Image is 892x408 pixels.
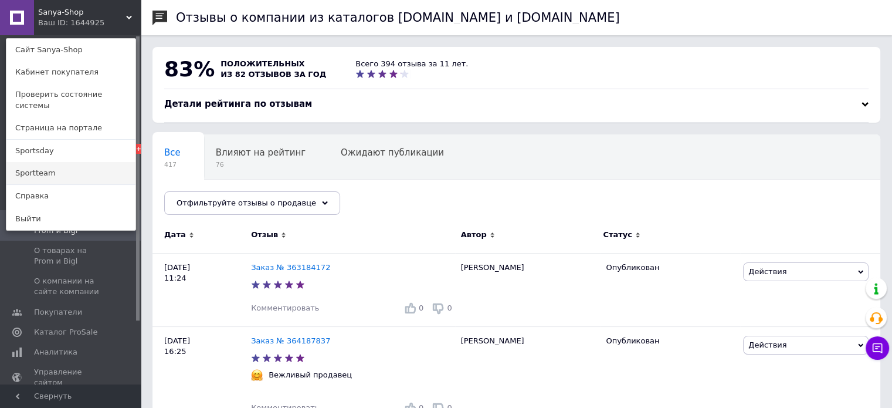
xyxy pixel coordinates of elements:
a: Sportteam [6,162,135,184]
span: Ожидают публикации [341,147,444,158]
span: 0 [447,304,452,312]
span: Каталог ProSale [34,327,97,338]
span: Дата [164,230,186,240]
div: Опубликован [606,262,734,273]
a: Кабинет покупателя [6,61,135,83]
span: Sanya-Shop [38,7,126,18]
span: Опубликованы без комме... [164,192,291,203]
span: Все [164,147,181,158]
span: Автор [461,230,487,240]
span: Влияют на рейтинг [216,147,306,158]
div: Опубликованы без комментария [152,180,315,224]
span: Отзыв [251,230,278,240]
button: Чат с покупателем [866,336,889,360]
span: 83% [164,57,215,81]
div: Опубликован [606,336,734,346]
span: Действия [748,340,786,349]
div: [DATE] 11:24 [152,253,251,326]
span: О товарах на Prom и Bigl [34,245,108,267]
span: положительных [221,59,304,68]
span: Покупатели [34,307,82,318]
span: Статус [603,230,632,240]
a: Сайт Sanya-Shop [6,39,135,61]
div: Всего 394 отзыва за 11 лет. [355,59,468,69]
a: Проверить состояние системы [6,83,135,116]
a: Заказ № 363184172 [251,263,330,272]
h1: Отзывы о компании из каталогов [DOMAIN_NAME] и [DOMAIN_NAME] [176,11,620,25]
span: 76 [216,160,306,169]
div: Комментировать [251,303,319,313]
div: Ваш ID: 1644925 [38,18,87,28]
span: Управление сайтом [34,367,108,388]
span: Аналитика [34,347,77,358]
a: Sportsday [6,140,135,162]
img: :hugging_face: [251,369,263,381]
span: Отфильтруйте отзывы о продавце [177,198,316,207]
a: Страница на портале [6,117,135,139]
div: Вежливый продавец [266,370,355,380]
a: Заказ № 364187837 [251,336,330,345]
span: 417 [164,160,181,169]
a: Справка [6,185,135,207]
a: Выйти [6,208,135,230]
div: Детали рейтинга по отзывам [164,98,869,110]
span: 0 [419,304,423,312]
span: Комментировать [251,304,319,312]
span: Действия [748,267,786,276]
span: О компании на сайте компании [34,276,108,297]
span: из 82 отзывов за год [221,70,326,79]
span: Детали рейтинга по отзывам [164,99,312,109]
div: [PERSON_NAME] [455,253,601,326]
